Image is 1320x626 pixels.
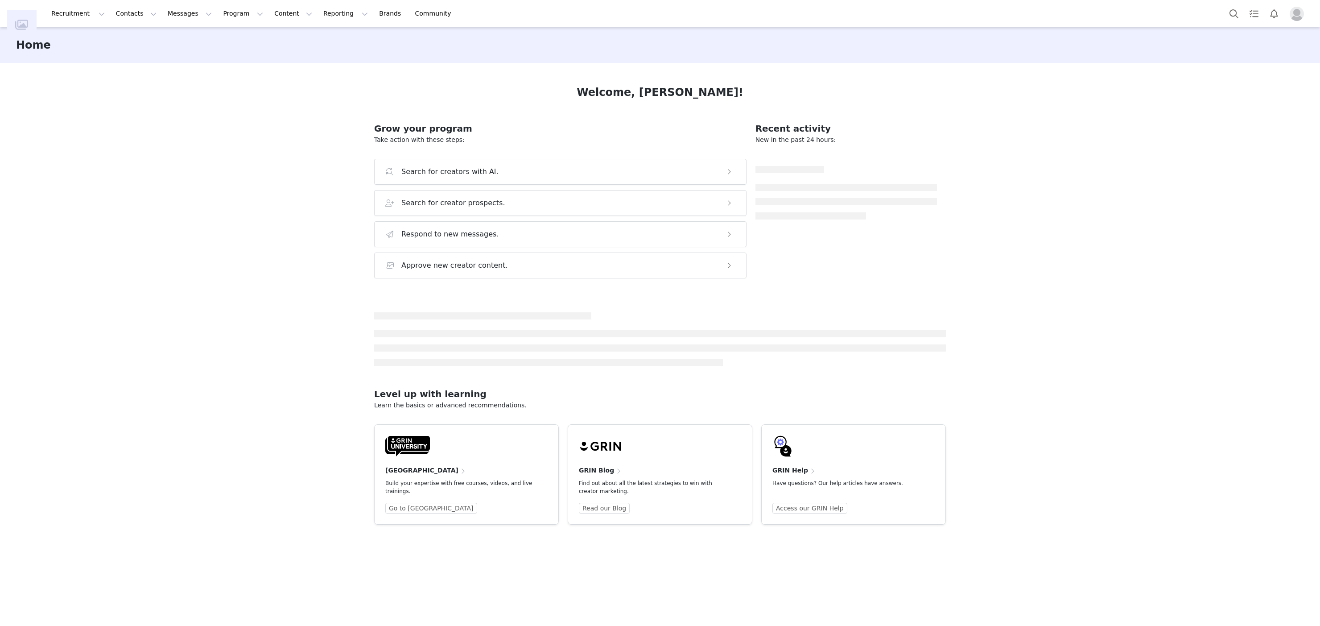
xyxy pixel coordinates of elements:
button: Messages [162,4,217,24]
p: Learn the basics or advanced recommendations. [374,401,946,410]
p: Find out about all the latest strategies to win with creator marketing. [579,479,727,495]
button: Respond to new messages. [374,221,747,247]
button: Search for creators with AI. [374,159,747,185]
img: GRIN-help-icon.svg [772,435,794,457]
button: Search for creator prospects. [374,190,747,216]
h4: GRIN Blog [579,466,614,475]
h2: Grow your program [374,122,747,135]
button: Content [269,4,318,24]
button: Contacts [111,4,162,24]
h3: Home [16,37,51,53]
button: Profile [1284,7,1313,21]
button: Approve new creator content. [374,253,747,278]
a: Access our GRIN Help [772,503,847,514]
img: placeholder-profile.jpg [1290,7,1304,21]
p: Take action with these steps: [374,135,747,145]
button: Recruitment [46,4,110,24]
a: Read our Blog [579,503,630,514]
h3: Respond to new messages. [401,229,499,240]
button: Notifications [1264,4,1284,24]
p: New in the past 24 hours: [755,135,937,145]
button: Search [1224,4,1244,24]
a: Tasks [1244,4,1264,24]
img: grin-logo-black.svg [579,435,623,457]
h4: GRIN Help [772,466,808,475]
h3: Search for creators with AI. [401,166,499,177]
h1: Welcome, [PERSON_NAME]! [577,84,743,100]
a: Community [410,4,461,24]
button: Program [218,4,268,24]
p: Have questions? Our help articles have answers. [772,479,920,487]
button: Reporting [318,4,373,24]
h4: [GEOGRAPHIC_DATA] [385,466,458,475]
h2: Recent activity [755,122,937,135]
h3: Approve new creator content. [401,260,508,271]
img: GRIN-University-Logo-Black.svg [385,435,430,457]
p: Build your expertise with free courses, videos, and live trainings. [385,479,533,495]
h2: Level up with learning [374,387,946,401]
a: Go to [GEOGRAPHIC_DATA] [385,503,477,514]
a: Brands [374,4,409,24]
h3: Search for creator prospects. [401,198,505,208]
